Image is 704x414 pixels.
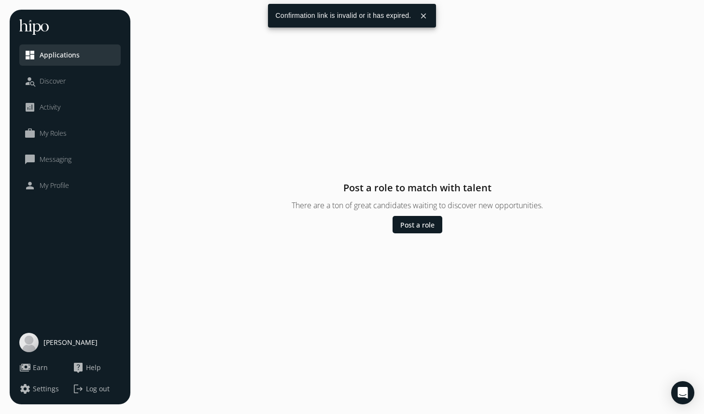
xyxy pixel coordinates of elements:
span: person [24,180,36,191]
span: Log out [86,384,110,394]
span: Applications [40,50,80,60]
span: Activity [40,102,60,112]
span: My Profile [40,181,69,190]
span: payments [19,362,31,373]
a: analyticsActivity [24,101,116,113]
a: work_outlineMy Roles [24,128,116,139]
span: My Roles [40,128,67,138]
button: paymentsEarn [19,362,48,373]
span: Settings [33,384,59,394]
img: user-photo [19,333,39,352]
div: Open Intercom Messenger [671,381,694,404]
a: chat_bubble_outlineMessaging [24,154,116,165]
span: settings [19,383,31,395]
span: logout [72,383,84,395]
a: personMy Profile [24,180,116,191]
span: person_search [24,75,36,87]
button: Post a role [393,216,442,233]
a: settingsSettings [19,383,68,395]
p: There are a ton of great candidates waiting to discover new opportunities. [292,200,543,211]
span: Discover [40,76,66,86]
span: dashboard [24,49,36,61]
span: Earn [33,363,48,372]
span: live_help [72,362,84,373]
span: Messaging [40,155,71,164]
span: analytics [24,101,36,113]
a: person_searchDiscover [24,75,116,87]
button: settingsSettings [19,383,59,395]
span: Post a role [400,219,435,229]
img: hh-logo-white [19,19,49,35]
a: live_helpHelp [72,362,121,373]
button: close [415,7,432,25]
span: [PERSON_NAME] [43,338,98,347]
span: chat_bubble_outline [24,154,36,165]
a: dashboardApplications [24,49,116,61]
span: Help [86,363,101,372]
span: work_outline [24,128,36,139]
h1: Post a role to match with talent [343,181,492,195]
button: live_helpHelp [72,362,101,373]
a: paymentsEarn [19,362,68,373]
button: logoutLog out [72,383,121,395]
